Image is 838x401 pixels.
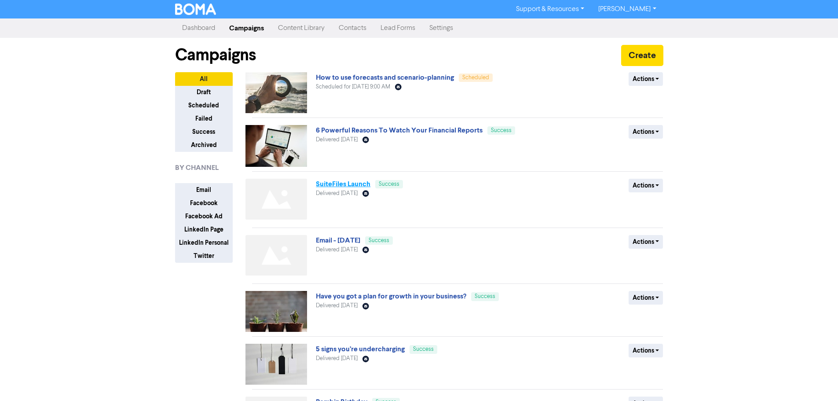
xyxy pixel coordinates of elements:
[373,19,422,37] a: Lead Forms
[379,181,399,187] span: Success
[175,112,233,125] button: Failed
[245,235,307,276] img: Not found
[629,179,663,192] button: Actions
[175,249,233,263] button: Twitter
[629,72,663,86] button: Actions
[245,179,307,220] img: Not found
[413,346,434,352] span: Success
[175,183,233,197] button: Email
[175,72,233,86] button: All
[175,99,233,112] button: Scheduled
[175,223,233,236] button: LinkedIn Page
[621,45,663,66] button: Create
[629,235,663,249] button: Actions
[629,291,663,305] button: Actions
[509,2,591,16] a: Support & Resources
[369,238,389,243] span: Success
[332,19,373,37] a: Contacts
[316,345,405,353] a: 5 signs you’re undercharging
[175,210,233,223] button: Facebook Ad
[316,236,360,245] a: Email - [DATE]
[591,2,663,16] a: [PERSON_NAME]
[175,162,219,173] span: BY CHANNEL
[629,125,663,139] button: Actions
[175,125,233,139] button: Success
[245,291,307,332] img: image_1757903057238.jpg
[175,19,222,37] a: Dashboard
[316,137,358,143] span: Delivered [DATE]
[245,125,307,167] img: image_1758594123980.jpg
[316,180,370,188] a: SuiteFiles Launch
[316,73,454,82] a: How to use forecasts and scenario-planning
[491,128,512,133] span: Success
[175,45,256,65] h1: Campaigns
[222,19,271,37] a: Campaigns
[245,344,307,385] img: image_1755657220702.jpg
[245,72,307,113] img: image_1758594195952.jpg
[316,247,358,253] span: Delivered [DATE]
[462,75,489,81] span: Scheduled
[175,138,233,152] button: Archived
[175,196,233,210] button: Facebook
[316,292,466,301] a: Have you got a plan for growth in your business?
[316,356,358,361] span: Delivered [DATE]
[794,359,838,401] iframe: Chat Widget
[316,303,358,309] span: Delivered [DATE]
[175,85,233,99] button: Draft
[271,19,332,37] a: Content Library
[316,126,483,135] a: 6 Powerful Reasons To Watch Your Financial Reports
[175,236,233,250] button: LinkedIn Personal
[175,4,216,15] img: BOMA Logo
[316,84,390,90] span: Scheduled for [DATE] 9:00 AM
[475,294,495,299] span: Success
[629,344,663,357] button: Actions
[422,19,460,37] a: Settings
[316,191,358,196] span: Delivered [DATE]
